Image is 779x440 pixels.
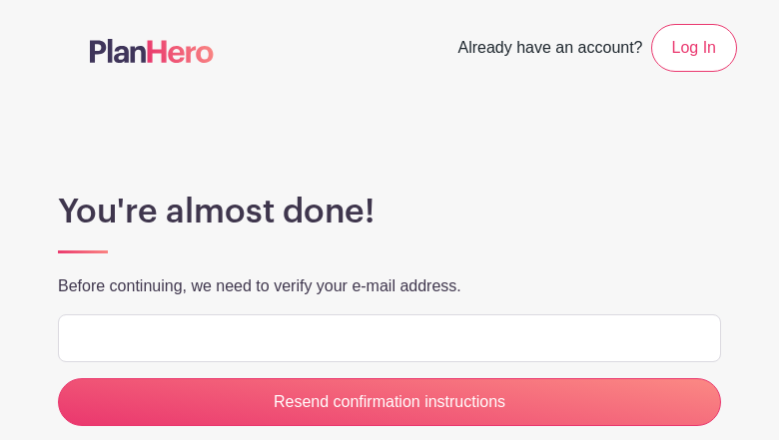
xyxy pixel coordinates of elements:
img: logo-507f7623f17ff9eddc593b1ce0a138ce2505c220e1c5a4e2b4648c50719b7d32.svg [90,39,214,63]
input: Resend confirmation instructions [58,378,721,426]
span: Already have an account? [458,28,643,72]
h1: You're almost done! [58,192,721,231]
a: Log In [651,24,737,72]
p: Before continuing, we need to verify your e-mail address. [58,274,721,298]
